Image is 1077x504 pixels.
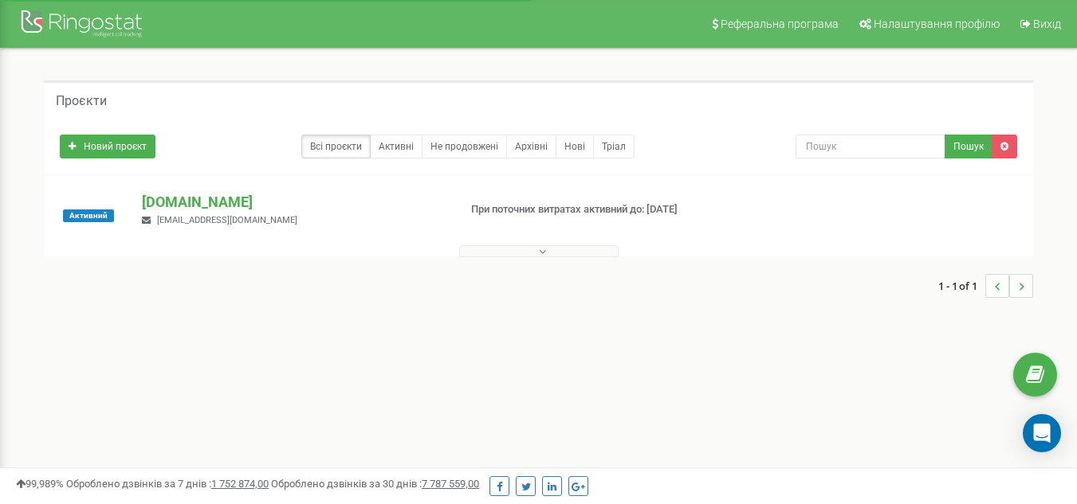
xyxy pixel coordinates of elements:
input: Пошук [796,135,945,158]
a: Тріал [593,135,635,158]
a: Новий проєкт [60,135,155,158]
span: 99,989% [16,478,64,490]
span: Оброблено дзвінків за 7 днів : [66,478,269,490]
p: [DOMAIN_NAME] [142,192,445,213]
p: При поточних витратах активний до: [DATE] [471,202,693,217]
u: 7 787 559,00 [422,478,479,490]
button: Пошук [945,135,992,158]
a: Архівні [506,135,556,158]
a: Не продовжені [422,135,507,158]
span: Оброблено дзвінків за 30 днів : [271,478,479,490]
a: Всі проєкти [301,135,371,158]
a: Активні [370,135,423,158]
nav: ... [938,258,1033,314]
h5: Проєкти [56,94,107,108]
u: 1 752 874,00 [211,478,269,490]
span: Активний [63,209,114,222]
span: Налаштування профілю [874,18,1000,30]
span: [EMAIL_ADDRESS][DOMAIN_NAME] [157,215,297,225]
span: 1 - 1 of 1 [938,274,985,298]
span: Реферальна програма [721,18,839,30]
div: Open Intercom Messenger [1023,414,1061,452]
a: Нові [556,135,594,158]
span: Вихід [1033,18,1061,30]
